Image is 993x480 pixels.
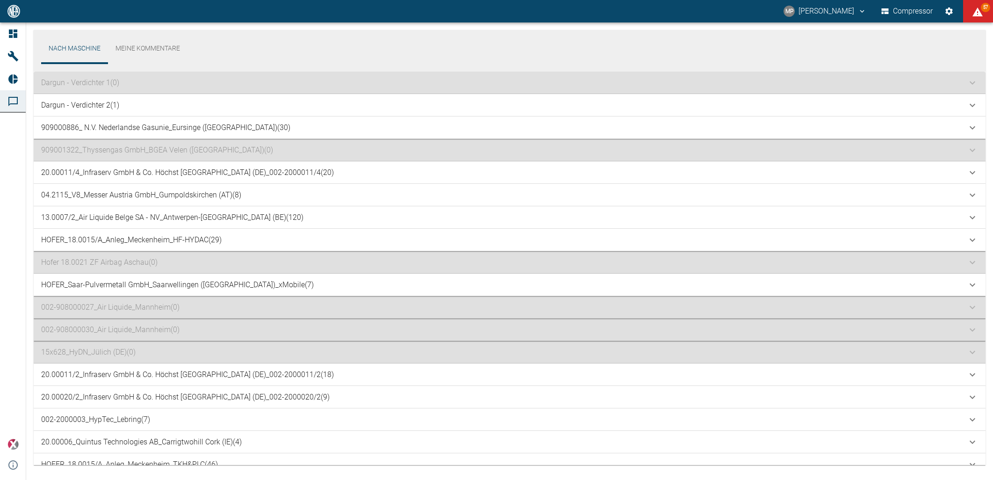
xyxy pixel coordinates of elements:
[41,279,314,291] p: HOFER_Saar-Pulvermetall GmbH_Saarwellingen ([GEOGRAPHIC_DATA])_xMobile (7)
[782,3,868,20] button: marc.philipps@neac.de
[981,3,990,12] span: 57
[41,100,119,111] p: Dargun - Verdichter 2 (1)
[34,364,986,386] div: 20.00011/2_Infraserv GmbH & Co. Höchst [GEOGRAPHIC_DATA] (DE)_002-2000011/2(18)
[34,274,986,296] div: HOFER_Saar-Pulvermetall GmbH_Saarwellingen ([GEOGRAPHIC_DATA])_xMobile(7)
[34,408,986,431] div: 002-2000003_HypTec_Lebring(7)
[41,234,222,246] p: HOFER_18.0015/A_Anleg_Meckenheim_HF-HYDAC (29)
[41,189,241,201] p: 04.2115_V8_Messer Austria GmbH_Gumpoldskirchen (AT) (8)
[879,3,935,20] button: Compressor
[7,5,21,17] img: logo
[41,392,330,403] p: 20.00020/2_Infraserv GmbH & Co. Höchst [GEOGRAPHIC_DATA] (DE)_002-2000020/2 (9)
[34,431,986,453] div: 20.00006_Quintus Technologies AB_Carrigtwohill Cork (IE)(4)
[34,94,986,116] div: Dargun - Verdichter 2(1)
[108,37,187,60] a: Meine Kommentare
[41,212,303,223] p: 13.0007/2_Air Liquide Belge SA - NV_Antwerpen-[GEOGRAPHIC_DATA] (BE) (120)
[41,436,242,448] p: 20.00006_Quintus Technologies AB_Carrigtwohill Cork (IE) (4)
[34,453,986,476] div: HOFER_18.0015/A_Anleg_Meckenheim_TKH&PLC(46)
[784,6,795,17] div: MP
[41,369,334,380] p: 20.00011/2_Infraserv GmbH & Co. Höchst [GEOGRAPHIC_DATA] (DE)_002-2000011/2 (18)
[41,167,334,178] p: 20.00011/4_Infraserv GmbH & Co. Höchst [GEOGRAPHIC_DATA] (DE)_002-2000011/4 (20)
[34,184,986,206] div: 04.2115_V8_Messer Austria GmbH_Gumpoldskirchen (AT)(8)
[941,3,957,20] button: Einstellungen
[34,116,986,139] div: 909000886_ N.V. Nederlandse Gasunie_Eursinge ([GEOGRAPHIC_DATA])(30)
[34,206,986,229] div: 13.0007/2_Air Liquide Belge SA - NV_Antwerpen-[GEOGRAPHIC_DATA] (BE)(120)
[34,229,986,251] div: HOFER_18.0015/A_Anleg_Meckenheim_HF-HYDAC(29)
[41,414,150,425] p: 002-2000003_HypTec_Lebring (7)
[34,161,986,184] div: 20.00011/4_Infraserv GmbH & Co. Höchst [GEOGRAPHIC_DATA] (DE)_002-2000011/4(20)
[41,122,290,133] p: 909000886_ N.V. Nederlandse Gasunie_Eursinge ([GEOGRAPHIC_DATA]) (30)
[41,37,108,60] a: Nach Maschine
[34,386,986,408] div: 20.00020/2_Infraserv GmbH & Co. Höchst [GEOGRAPHIC_DATA] (DE)_002-2000020/2(9)
[41,459,218,470] p: HOFER_18.0015/A_Anleg_Meckenheim_TKH&PLC (46)
[7,439,19,450] img: Xplore Logo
